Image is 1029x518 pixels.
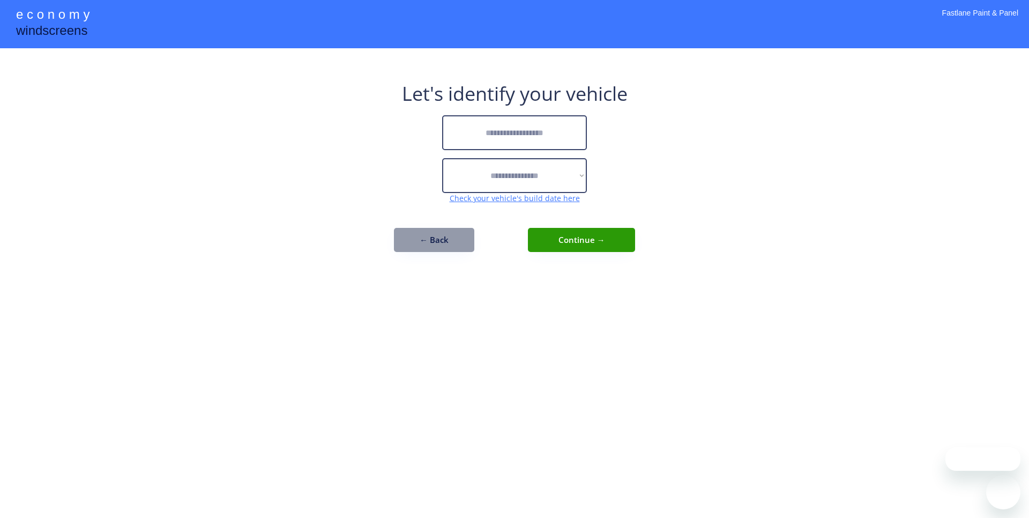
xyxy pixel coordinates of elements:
iframe: Button to launch messaging window [986,475,1020,509]
div: windscreens [16,21,87,42]
button: Continue → [528,228,635,252]
div: Let's identify your vehicle [402,80,628,107]
div: Fastlane Paint & Panel [942,8,1018,32]
div: e c o n o m y [16,5,90,26]
iframe: Message from company [945,447,1020,471]
a: Check your vehicle's build date here [450,193,580,203]
button: ← Back [394,228,474,252]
